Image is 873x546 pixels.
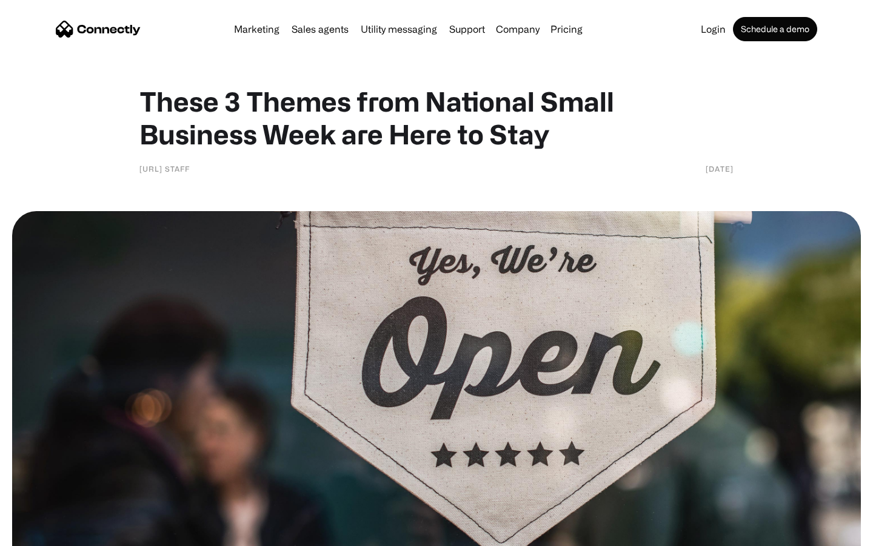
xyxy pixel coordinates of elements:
[733,17,817,41] a: Schedule a demo
[12,525,73,542] aside: Language selected: English
[696,24,731,34] a: Login
[139,163,190,175] div: [URL] Staff
[139,85,734,150] h1: These 3 Themes from National Small Business Week are Here to Stay
[444,24,490,34] a: Support
[356,24,442,34] a: Utility messaging
[496,21,540,38] div: Company
[546,24,587,34] a: Pricing
[229,24,284,34] a: Marketing
[287,24,353,34] a: Sales agents
[706,163,734,175] div: [DATE]
[24,525,73,542] ul: Language list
